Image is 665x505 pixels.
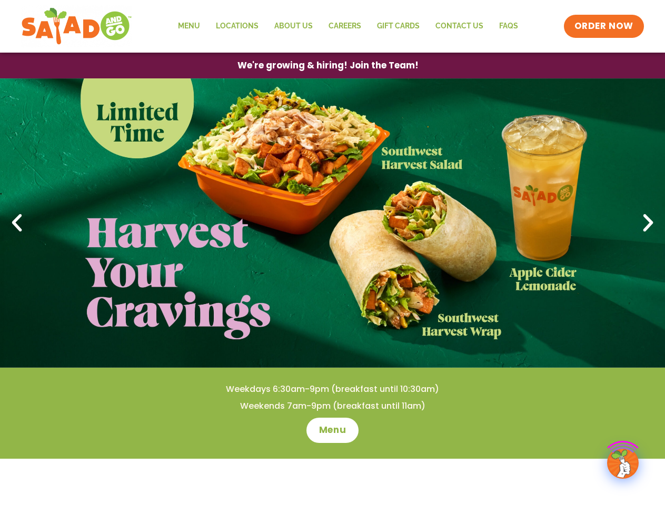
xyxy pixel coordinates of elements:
a: ORDER NOW [564,15,644,38]
a: Locations [208,14,266,38]
span: ORDER NOW [574,20,633,33]
h4: Weekdays 6:30am-9pm (breakfast until 10:30am) [21,383,644,395]
a: About Us [266,14,321,38]
span: We're growing & hiring! Join the Team! [237,61,419,70]
img: new-SAG-logo-768×292 [21,5,132,47]
a: Contact Us [428,14,491,38]
a: Menu [306,418,359,443]
a: Careers [321,14,369,38]
h4: Weekends 7am-9pm (breakfast until 11am) [21,400,644,412]
span: Menu [319,424,346,437]
a: GIFT CARDS [369,14,428,38]
a: We're growing & hiring! Join the Team! [222,53,434,78]
a: Menu [170,14,208,38]
a: FAQs [491,14,526,38]
nav: Menu [170,14,526,38]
